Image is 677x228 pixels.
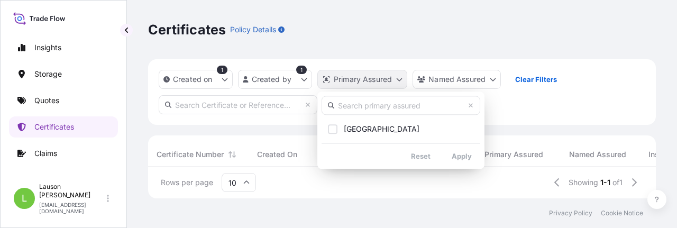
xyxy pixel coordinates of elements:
[411,151,431,161] p: Reset
[322,119,480,139] div: Select Option
[322,96,480,115] input: Search primary assured
[452,151,472,161] p: Apply
[317,92,484,169] div: distributor Filter options
[443,148,480,165] button: Apply
[344,124,419,134] span: [GEOGRAPHIC_DATA]
[322,119,480,139] button: [GEOGRAPHIC_DATA]
[402,148,439,165] button: Reset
